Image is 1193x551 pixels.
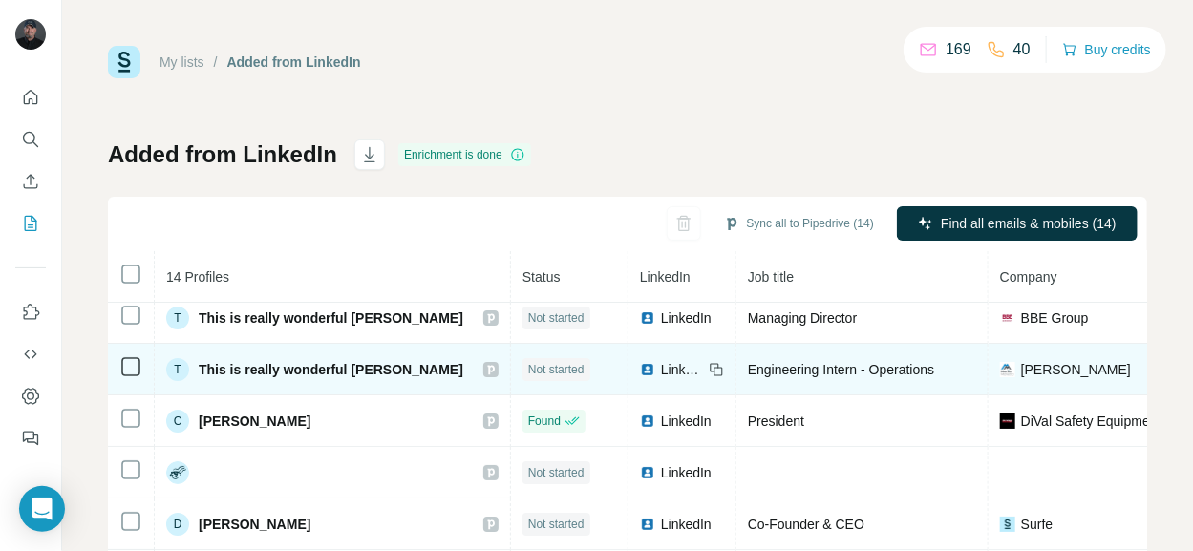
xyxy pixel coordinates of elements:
[15,337,46,371] button: Use Surfe API
[640,269,691,285] span: LinkedIn
[897,206,1138,241] button: Find all emails & mobiles (14)
[199,515,310,534] span: [PERSON_NAME]
[711,209,887,238] button: Sync all to Pipedrive (14)
[108,139,337,170] h1: Added from LinkedIn
[528,361,585,378] span: Not started
[528,413,561,430] span: Found
[166,307,189,329] div: T
[522,269,561,285] span: Status
[661,463,712,482] span: LinkedIn
[528,516,585,533] span: Not started
[1021,412,1190,431] span: DiVal Safety Equipment, Inc.
[528,309,585,327] span: Not started
[748,362,934,377] span: Engineering Intern - Operations
[748,517,864,532] span: Co-Founder & CEO
[1021,308,1089,328] span: BBE Group
[1021,515,1053,534] span: Surfe
[199,308,463,328] span: This is really wonderful [PERSON_NAME]
[1000,362,1015,377] img: company-logo
[199,360,463,379] span: This is really wonderful [PERSON_NAME]
[1000,413,1015,429] img: company-logo
[748,310,857,326] span: Managing Director
[661,360,703,379] span: LinkedIn
[661,412,712,431] span: LinkedIn
[108,46,140,78] img: Surfe Logo
[1062,36,1151,63] button: Buy credits
[15,206,46,241] button: My lists
[640,517,655,532] img: LinkedIn logo
[1000,310,1015,326] img: company-logo
[941,214,1117,233] span: Find all emails & mobiles (14)
[160,54,204,70] a: My lists
[15,80,46,115] button: Quick start
[15,421,46,456] button: Feedback
[166,410,189,433] div: C
[166,513,189,536] div: D
[199,412,310,431] span: [PERSON_NAME]
[214,53,218,72] li: /
[15,19,46,50] img: Avatar
[166,269,229,285] span: 14 Profiles
[15,295,46,329] button: Use Surfe on LinkedIn
[661,515,712,534] span: LinkedIn
[528,464,585,481] span: Not started
[661,308,712,328] span: LinkedIn
[1000,517,1015,532] img: company-logo
[640,413,655,429] img: LinkedIn logo
[640,465,655,480] img: LinkedIn logo
[748,413,804,429] span: President
[15,379,46,413] button: Dashboard
[19,486,65,532] div: Open Intercom Messenger
[398,143,531,166] div: Enrichment is done
[1013,38,1031,61] p: 40
[227,53,361,72] div: Added from LinkedIn
[946,38,971,61] p: 169
[15,164,46,199] button: Enrich CSV
[1000,269,1057,285] span: Company
[640,362,655,377] img: LinkedIn logo
[1021,360,1131,379] span: [PERSON_NAME]
[15,122,46,157] button: Search
[748,269,794,285] span: Job title
[166,358,189,381] div: T
[640,310,655,326] img: LinkedIn logo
